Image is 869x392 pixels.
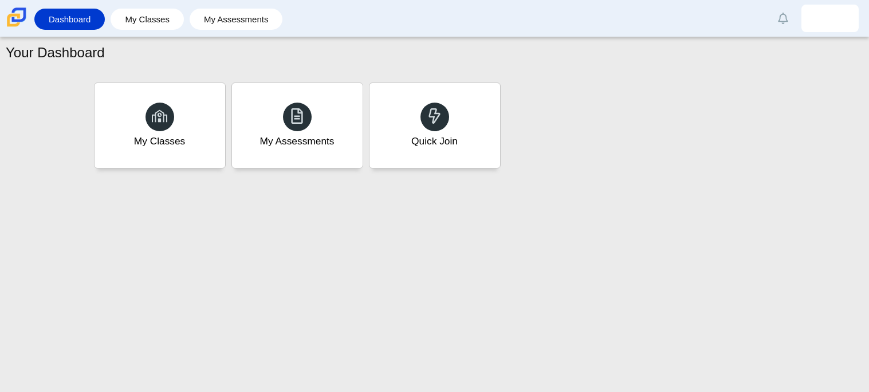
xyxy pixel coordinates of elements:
img: Carmen School of Science & Technology [5,5,29,29]
a: Dashboard [40,9,99,30]
a: Carmen School of Science & Technology [5,21,29,31]
div: My Assessments [260,134,335,148]
a: My Classes [116,9,178,30]
div: Quick Join [411,134,458,148]
div: My Classes [134,134,186,148]
a: Quick Join [369,83,501,168]
a: karen.bautista.4MM9sn [801,5,859,32]
a: My Assessments [195,9,277,30]
a: My Classes [94,83,226,168]
img: karen.bautista.4MM9sn [821,9,839,28]
a: My Assessments [231,83,363,168]
h1: Your Dashboard [6,43,105,62]
a: Alerts [770,6,796,31]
